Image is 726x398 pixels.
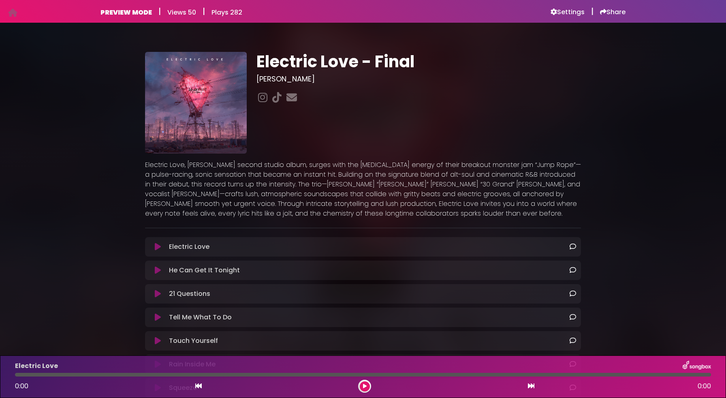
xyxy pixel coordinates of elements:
p: He Can Get It Tonight [169,265,240,275]
a: Share [600,8,626,16]
h6: Plays 282 [211,9,242,16]
h5: | [591,6,594,16]
h5: | [203,6,205,16]
a: Settings [551,8,585,16]
h3: [PERSON_NAME] [256,75,581,83]
img: songbox-logo-white.png [683,361,711,371]
span: 0:00 [698,381,711,391]
p: Electric Love [15,361,58,371]
img: DoDGOSVSQwD0QOD6qzAJ [145,52,247,154]
p: 21 Questions [169,289,210,299]
p: Touch Yourself [169,336,218,346]
span: 0:00 [15,381,28,391]
h5: | [158,6,161,16]
h1: Electric Love - Final [256,52,581,71]
h6: Views 50 [167,9,196,16]
p: Electric Love, [PERSON_NAME] second studio album, surges with the [MEDICAL_DATA] energy of their ... [145,160,581,218]
p: Electric Love [169,242,209,252]
p: Tell Me What To Do [169,312,232,322]
h6: PREVIEW MODE [100,9,152,16]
